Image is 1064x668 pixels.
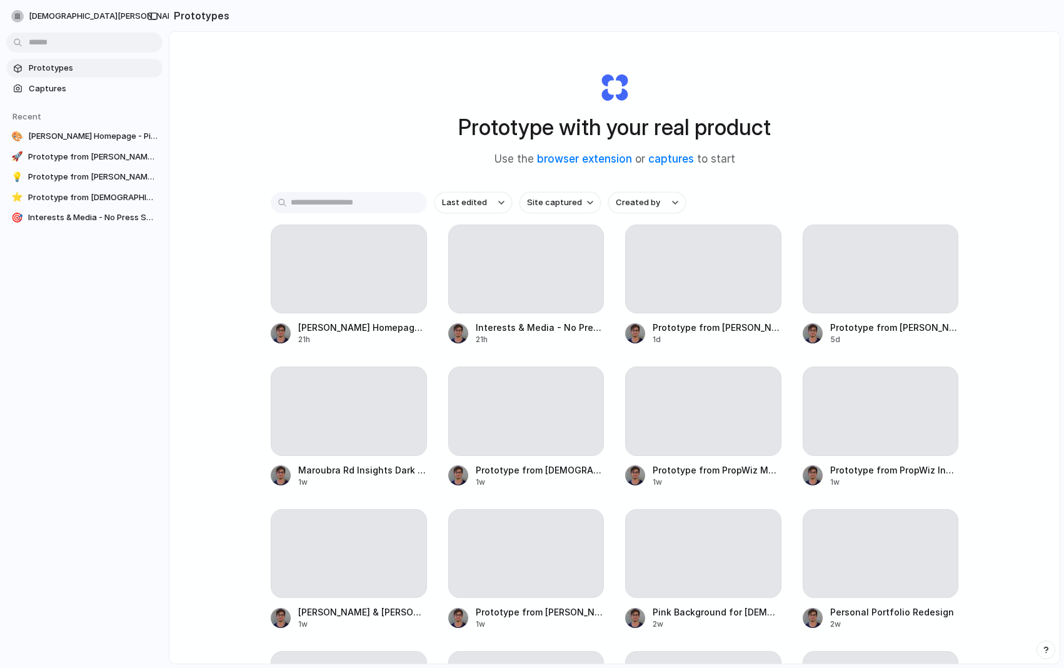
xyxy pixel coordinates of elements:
span: [PERSON_NAME] & [PERSON_NAME] Wedding Layout [298,605,427,619]
a: Prototype from PropWiz Maroubra Insights1w [625,367,781,487]
span: Prototype from [PERSON_NAME] - Medical Practitioners Financial Planning [653,321,781,334]
span: Prototype from [PERSON_NAME] & [PERSON_NAME] Wedding Invite [28,171,158,183]
div: 🎯 [11,211,23,224]
a: 💡Prototype from [PERSON_NAME] & [PERSON_NAME] Wedding Invite [6,168,163,186]
span: Prototypes [29,62,158,74]
span: Use the or to start [494,151,735,168]
span: Last edited [442,196,487,209]
a: Prototypes [6,59,163,78]
span: Interests & Media - No Press Section [28,211,158,224]
div: 🚀 [11,151,23,163]
div: 2w [830,619,959,630]
div: 1d [653,334,781,345]
span: Site captured [527,196,582,209]
div: 21h [298,334,427,345]
a: Prototype from PropWiz Insights Maroubra 20231w [803,367,959,487]
a: [PERSON_NAME] Homepage - Pink Background21h [271,225,427,345]
a: Personal Portfolio Redesign2w [803,509,959,630]
a: 🎯Interests & Media - No Press Section [6,208,163,227]
a: Prototype from [PERSON_NAME] - Medical Practitioners Financial Planning1d [625,225,781,345]
span: Prototype from PropWiz Maroubra Insights [653,463,781,477]
span: Maroubra Rd Insights Dark Theme [298,463,427,477]
div: 1w [653,477,781,488]
span: Interests & Media - No Press Section [476,321,605,334]
a: [PERSON_NAME] & [PERSON_NAME] Wedding Layout1w [271,509,427,630]
button: Last edited [434,192,512,213]
span: Prototype from [DEMOGRAPHIC_DATA][PERSON_NAME] - Interests & Media [28,191,158,204]
div: 1w [476,477,605,488]
span: Prototype from [PERSON_NAME] Distilleries Homepage [476,605,605,619]
span: Created by [616,196,660,209]
a: 🚀Prototype from [PERSON_NAME] - Medical Practitioners Financial Planning [6,148,163,166]
div: 21h [476,334,605,345]
a: Maroubra Rd Insights Dark Theme1w [271,367,427,487]
span: Pink Background for [DEMOGRAPHIC_DATA][PERSON_NAME] Site [653,605,781,619]
div: 💡 [11,171,23,183]
h1: Prototype with your real product [458,111,771,144]
a: Interests & Media - No Press Section21h [448,225,605,345]
div: 2w [653,619,781,630]
div: ⭐ [11,191,23,204]
div: 1w [830,477,959,488]
button: Created by [608,192,686,213]
span: Prototype from [PERSON_NAME] & [PERSON_NAME] Wedding Invite [830,321,959,334]
div: 🎨 [11,130,23,143]
a: ⭐Prototype from [DEMOGRAPHIC_DATA][PERSON_NAME] - Interests & Media [6,188,163,207]
button: [DEMOGRAPHIC_DATA][PERSON_NAME] [6,6,201,26]
span: Captures [29,83,158,95]
a: Prototype from [PERSON_NAME] Distilleries Homepage1w [448,509,605,630]
a: Captures [6,79,163,98]
div: 1w [298,477,427,488]
a: Pink Background for [DEMOGRAPHIC_DATA][PERSON_NAME] Site2w [625,509,781,630]
a: captures [648,153,694,165]
a: Prototype from [DEMOGRAPHIC_DATA][PERSON_NAME] - Interests & Media1w [448,367,605,487]
span: Recent [13,111,41,121]
span: [PERSON_NAME] Homepage - Pink Background [298,321,427,334]
a: 🎨[PERSON_NAME] Homepage - Pink Background [6,127,163,146]
a: Prototype from [PERSON_NAME] & [PERSON_NAME] Wedding Invite5d [803,225,959,345]
button: Site captured [519,192,601,213]
a: browser extension [537,153,632,165]
div: 1w [476,619,605,630]
span: [PERSON_NAME] Homepage - Pink Background [28,130,158,143]
span: Prototype from PropWiz Insights Maroubra 2023 [830,463,959,477]
span: Personal Portfolio Redesign [830,605,959,619]
div: 5d [830,334,959,345]
span: [DEMOGRAPHIC_DATA][PERSON_NAME] [29,10,181,23]
div: 1w [298,619,427,630]
h2: Prototypes [169,8,229,23]
span: Prototype from [DEMOGRAPHIC_DATA][PERSON_NAME] - Interests & Media [476,463,605,477]
span: Prototype from [PERSON_NAME] - Medical Practitioners Financial Planning [28,151,158,163]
